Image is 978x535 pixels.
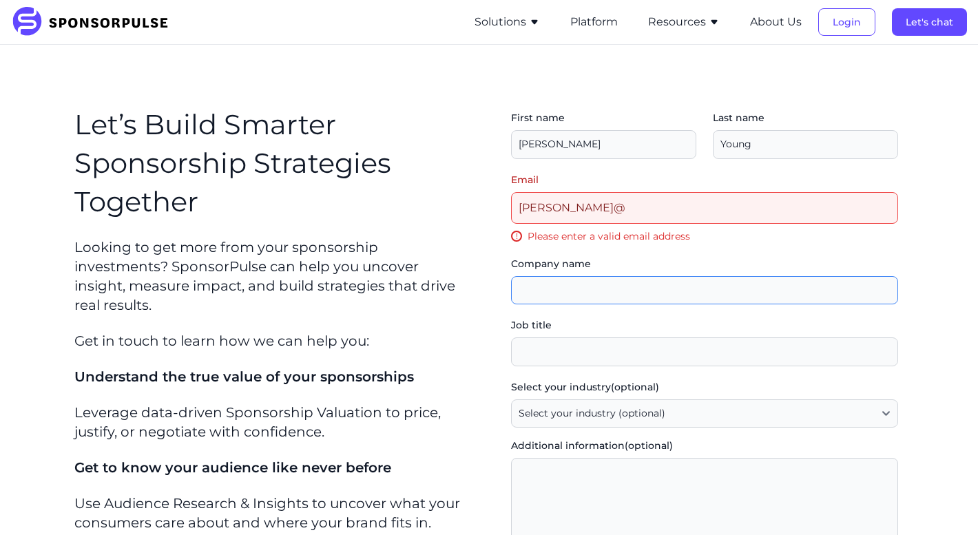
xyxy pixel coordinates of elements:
[818,8,875,36] button: Login
[511,231,522,242] span: !
[892,8,967,36] button: Let's chat
[648,14,720,30] button: Resources
[511,111,696,125] label: First name
[74,331,472,350] p: Get in touch to learn how we can help you:
[511,257,898,271] label: Company name
[74,105,472,221] h1: Let’s Build Smarter Sponsorship Strategies Together
[528,229,690,243] span: Please enter a valid email address
[74,494,472,532] p: Use Audience Research & Insights to uncover what your consumers care about and where your brand f...
[74,368,414,385] span: Understand the true value of your sponsorships
[74,238,472,315] p: Looking to get more from your sponsorship investments? SponsorPulse can help you uncover insight,...
[74,403,472,441] p: Leverage data-driven Sponsorship Valuation to price, justify, or negotiate with confidence.
[818,16,875,28] a: Login
[892,16,967,28] a: Let's chat
[570,16,618,28] a: Platform
[570,14,618,30] button: Platform
[511,173,898,187] label: Email
[750,14,802,30] button: About Us
[511,439,898,452] label: Additional information (optional)
[750,16,802,28] a: About Us
[74,459,391,476] span: Get to know your audience like never before
[713,111,898,125] label: Last name
[511,318,898,332] label: Job title
[511,380,898,394] label: Select your industry (optional)
[909,469,978,535] iframe: Chat Widget
[475,14,540,30] button: Solutions
[11,7,178,37] img: SponsorPulse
